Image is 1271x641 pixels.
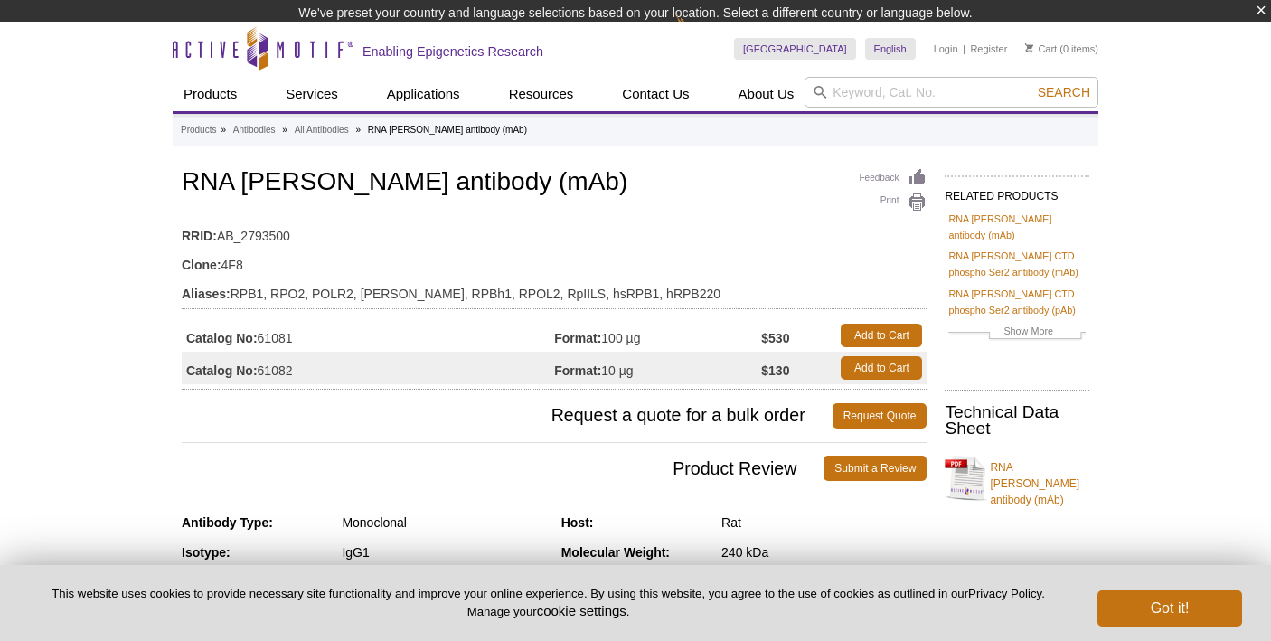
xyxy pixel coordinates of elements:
[948,286,1086,318] a: RNA [PERSON_NAME] CTD phospho Ser2 antibody (pAb)
[934,42,958,55] a: Login
[182,168,927,199] h1: RNA [PERSON_NAME] antibody (mAb)
[734,38,856,60] a: [GEOGRAPHIC_DATA]
[342,544,547,561] div: IgG1
[945,175,1089,208] h2: RELATED PRODUCTS
[182,545,231,560] strong: Isotype:
[537,603,626,618] button: cookie settings
[721,544,927,561] div: 240 kDa
[1032,84,1096,100] button: Search
[859,193,927,212] a: Print
[221,125,226,135] li: »
[182,228,217,244] strong: RRID:
[761,363,789,379] strong: $130
[498,77,585,111] a: Resources
[173,77,248,111] a: Products
[182,257,221,273] strong: Clone:
[554,319,761,352] td: 100 µg
[824,456,927,481] a: Submit a Review
[182,246,927,275] td: 4F8
[182,456,824,481] span: Product Review
[275,77,349,111] a: Services
[970,42,1007,55] a: Register
[1025,43,1033,52] img: Your Cart
[761,330,789,346] strong: $530
[342,514,547,531] div: Monoclonal
[295,122,349,138] a: All Antibodies
[182,515,273,530] strong: Antibody Type:
[841,324,922,347] a: Add to Cart
[282,125,287,135] li: »
[182,275,927,304] td: RPB1, RPO2, POLR2, [PERSON_NAME], RPBh1, RPOL2, RpIILS, hsRPB1, hRPB220
[355,125,361,135] li: »
[561,545,670,560] strong: Molecular Weight:
[182,319,554,352] td: 61081
[1038,85,1090,99] span: Search
[841,356,922,380] a: Add to Cart
[182,286,231,302] strong: Aliases:
[368,125,527,135] li: RNA [PERSON_NAME] antibody (mAb)
[611,77,700,111] a: Contact Us
[948,248,1086,280] a: RNA [PERSON_NAME] CTD phospho Ser2 antibody (mAb)
[859,168,927,188] a: Feedback
[1025,38,1098,60] li: (0 items)
[554,352,761,384] td: 10 µg
[963,38,965,60] li: |
[182,217,927,246] td: AB_2793500
[945,404,1089,437] h2: Technical Data Sheet
[805,77,1098,108] input: Keyword, Cat. No.
[182,352,554,384] td: 61082
[29,586,1068,620] p: This website uses cookies to provide necessary site functionality and improve your online experie...
[948,211,1086,243] a: RNA [PERSON_NAME] antibody (mAb)
[948,323,1086,344] a: Show More
[554,330,601,346] strong: Format:
[561,515,594,530] strong: Host:
[362,43,543,60] h2: Enabling Epigenetics Research
[182,403,833,429] span: Request a quote for a bulk order
[968,587,1041,600] a: Privacy Policy
[865,38,916,60] a: English
[676,14,724,56] img: Change Here
[1097,590,1242,627] button: Got it!
[233,122,276,138] a: Antibodies
[945,448,1089,508] a: RNA [PERSON_NAME] antibody (mAb)
[721,514,927,531] div: Rat
[1025,42,1057,55] a: Cart
[186,363,258,379] strong: Catalog No:
[186,330,258,346] strong: Catalog No:
[376,77,471,111] a: Applications
[554,363,601,379] strong: Format:
[728,77,805,111] a: About Us
[833,403,927,429] a: Request Quote
[181,122,216,138] a: Products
